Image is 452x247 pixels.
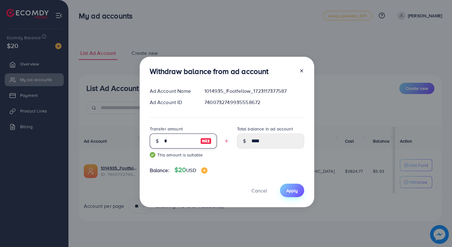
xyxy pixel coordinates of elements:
h4: $20 [175,166,207,174]
span: Balance: [150,167,169,174]
span: USD [186,167,196,174]
span: Apply [286,187,298,194]
button: Cancel [244,184,275,197]
span: Cancel [251,187,267,194]
h3: Withdraw balance from ad account [150,67,269,76]
img: guide [150,152,155,158]
img: image [200,137,212,145]
label: Transfer amount [150,126,183,132]
small: This amount is suitable [150,152,217,158]
div: Ad Account ID [145,99,200,106]
div: Ad Account Name [145,87,200,95]
img: image [201,167,207,174]
button: Apply [280,184,304,197]
label: Total balance in ad account [237,126,293,132]
div: 1014935_Footfellow_1723117377587 [199,87,309,95]
div: 7400732749935558672 [199,99,309,106]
